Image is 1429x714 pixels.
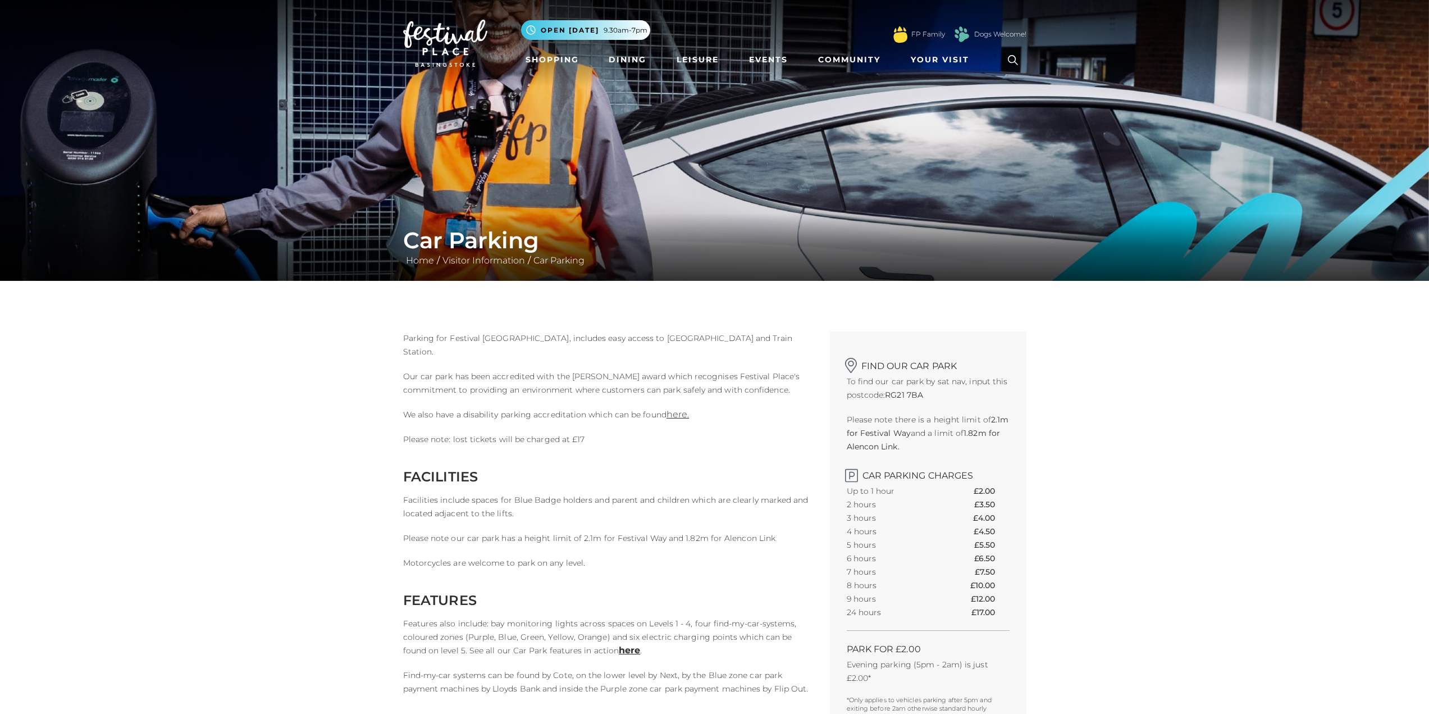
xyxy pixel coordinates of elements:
[847,552,937,565] th: 6 hours
[847,565,937,579] th: 7 hours
[911,54,969,66] span: Your Visit
[970,579,1010,592] th: £10.00
[745,49,792,70] a: Events
[604,49,651,70] a: Dining
[814,49,885,70] a: Community
[974,484,1009,498] th: £2.00
[885,390,923,400] strong: RG21 7BA
[847,644,1010,654] h2: PARK FOR £2.00
[847,658,1010,685] p: Evening parking (5pm - 2am) is just £2.00*
[403,227,1026,254] h1: Car Parking
[847,525,937,538] th: 4 hours
[971,606,1010,619] th: £17.00
[847,354,1010,371] h2: Find our car park
[403,408,813,421] p: We also have a disability parking accreditation which can be found
[847,592,937,606] th: 9 hours
[847,465,1010,481] h2: Car Parking Charges
[541,25,599,35] span: Open [DATE]
[974,552,1009,565] th: £6.50
[847,484,937,498] th: Up to 1 hour
[531,255,587,266] a: Car Parking
[403,592,813,608] h2: FEATURES
[672,49,723,70] a: Leisure
[847,538,937,552] th: 5 hours
[974,538,1009,552] th: £5.50
[847,606,937,619] th: 24 hours
[974,29,1026,39] a: Dogs Welcome!
[971,592,1010,606] th: £12.00
[403,469,813,485] h2: FACILITIES
[974,525,1009,538] th: £4.50
[666,409,689,420] a: here.
[847,375,1010,402] p: To find our car park by sat nav, input this postcode:
[403,433,813,446] p: Please note: lost tickets will be charged at £17
[403,333,792,357] span: Parking for Festival [GEOGRAPHIC_DATA], includes easy access to [GEOGRAPHIC_DATA] and Train Station.
[604,25,647,35] span: 9.30am-7pm
[440,255,528,266] a: Visitor Information
[847,498,937,511] th: 2 hours
[911,29,945,39] a: FP Family
[521,20,650,40] button: Open [DATE] 9.30am-7pm
[403,493,813,520] p: Facilities include spaces for Blue Badge holders and parent and children which are clearly marked...
[619,645,640,656] a: here
[395,227,1035,267] div: / /
[403,531,813,545] p: Please note our car park has a height limit of 2.1m for Festival Way and 1.82m for Alencon Link
[847,579,937,592] th: 8 hours
[403,617,813,657] p: Features also include: bay monitoring lights across spaces on Levels 1 - 4, four find-my-car-syst...
[906,49,979,70] a: Your Visit
[403,255,437,266] a: Home
[974,498,1009,511] th: £3.50
[521,49,583,70] a: Shopping
[403,20,487,67] img: Festival Place Logo
[403,668,813,695] p: Find-my-car systems can be found by Cote, on the lower level by Next, by the Blue zone car park p...
[403,370,813,397] p: Our car park has been accredited with the [PERSON_NAME] award which recognises Festival Place's c...
[973,511,1009,525] th: £4.00
[847,511,937,525] th: 3 hours
[403,556,813,570] p: Motorcycles are welcome to park on any level.
[975,565,1009,579] th: £7.50
[847,413,1010,453] p: Please note there is a height limit of and a limit of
